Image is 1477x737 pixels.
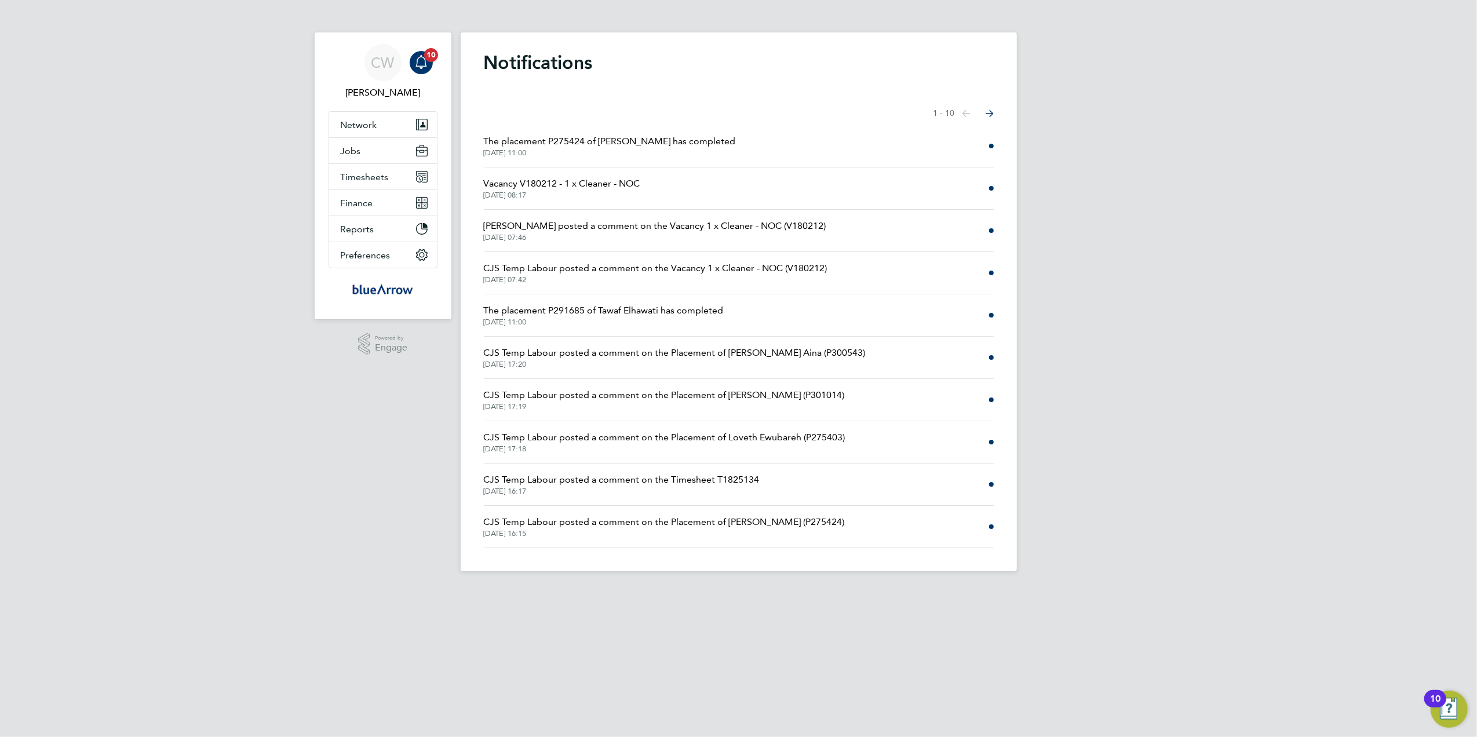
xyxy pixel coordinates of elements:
[484,304,724,327] a: The placement P291685 of Tawaf Elhawati has completed[DATE] 11:00
[484,430,845,444] span: CJS Temp Labour posted a comment on the Placement of Loveth Ewubareh (P275403)
[484,318,724,327] span: [DATE] 11:00
[484,275,827,284] span: [DATE] 07:42
[484,515,845,538] a: CJS Temp Labour posted a comment on the Placement of [PERSON_NAME] (P275424)[DATE] 16:15
[329,138,437,163] button: Jobs
[484,444,845,454] span: [DATE] 17:18
[329,44,437,100] a: CW[PERSON_NAME]
[424,48,438,62] span: 10
[484,134,736,148] span: The placement P275424 of [PERSON_NAME] has completed
[329,164,437,189] button: Timesheets
[484,473,760,496] a: CJS Temp Labour posted a comment on the Timesheet T1825134[DATE] 16:17
[315,32,451,319] nav: Main navigation
[1431,691,1468,728] button: Open Resource Center, 10 new notifications
[375,343,407,353] span: Engage
[484,487,760,496] span: [DATE] 16:17
[341,172,389,183] span: Timesheets
[484,346,866,360] span: CJS Temp Labour posted a comment on the Placement of [PERSON_NAME] Aina (P300543)
[484,134,736,158] a: The placement P275424 of [PERSON_NAME] has completed[DATE] 11:00
[484,529,845,538] span: [DATE] 16:15
[484,473,760,487] span: CJS Temp Labour posted a comment on the Timesheet T1825134
[933,102,994,125] nav: Select page of notifications list
[329,190,437,216] button: Finance
[329,86,437,100] span: Caroline Waithera
[371,55,395,70] span: CW
[329,280,437,298] a: Go to home page
[484,148,736,158] span: [DATE] 11:00
[484,430,845,454] a: CJS Temp Labour posted a comment on the Placement of Loveth Ewubareh (P275403)[DATE] 17:18
[375,333,407,343] span: Powered by
[484,346,866,369] a: CJS Temp Labour posted a comment on the Placement of [PERSON_NAME] Aina (P300543)[DATE] 17:20
[341,119,377,130] span: Network
[341,250,391,261] span: Preferences
[484,261,827,284] a: CJS Temp Labour posted a comment on the Vacancy 1 x Cleaner - NOC (V180212)[DATE] 07:42
[484,233,826,242] span: [DATE] 07:46
[358,333,407,355] a: Powered byEngage
[484,360,866,369] span: [DATE] 17:20
[484,51,994,74] h1: Notifications
[484,219,826,233] span: [PERSON_NAME] posted a comment on the Vacancy 1 x Cleaner - NOC (V180212)
[352,280,413,298] img: bluearrow-logo-retina.png
[484,177,640,191] span: Vacancy V180212 - 1 x Cleaner - NOC
[329,216,437,242] button: Reports
[341,198,373,209] span: Finance
[329,112,437,137] button: Network
[484,191,640,200] span: [DATE] 08:17
[341,145,361,156] span: Jobs
[341,224,374,235] span: Reports
[410,44,433,81] a: 10
[484,402,845,411] span: [DATE] 17:19
[933,108,955,119] span: 1 - 10
[484,304,724,318] span: The placement P291685 of Tawaf Elhawati has completed
[1430,699,1440,714] div: 10
[484,177,640,200] a: Vacancy V180212 - 1 x Cleaner - NOC[DATE] 08:17
[484,515,845,529] span: CJS Temp Labour posted a comment on the Placement of [PERSON_NAME] (P275424)
[484,388,845,411] a: CJS Temp Labour posted a comment on the Placement of [PERSON_NAME] (P301014)[DATE] 17:19
[484,388,845,402] span: CJS Temp Labour posted a comment on the Placement of [PERSON_NAME] (P301014)
[484,219,826,242] a: [PERSON_NAME] posted a comment on the Vacancy 1 x Cleaner - NOC (V180212)[DATE] 07:46
[329,242,437,268] button: Preferences
[484,261,827,275] span: CJS Temp Labour posted a comment on the Vacancy 1 x Cleaner - NOC (V180212)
